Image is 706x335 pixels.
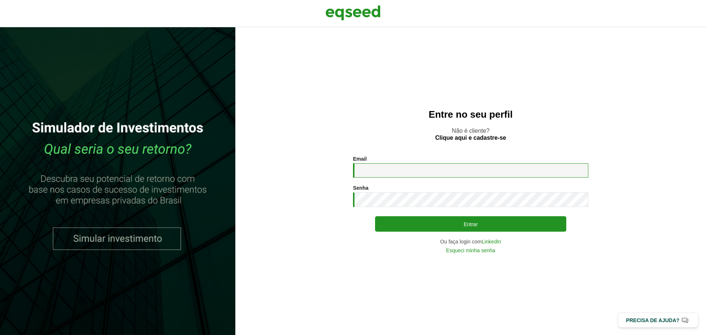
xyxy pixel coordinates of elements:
[250,127,691,141] p: Não é cliente?
[250,109,691,120] h2: Entre no seu perfil
[446,248,495,253] a: Esqueci minha senha
[353,156,367,161] label: Email
[325,4,381,22] img: EqSeed Logo
[353,185,368,190] label: Senha
[482,239,501,244] a: LinkedIn
[353,239,588,244] div: Ou faça login com
[435,135,506,141] a: Clique aqui e cadastre-se
[375,216,566,232] button: Entrar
